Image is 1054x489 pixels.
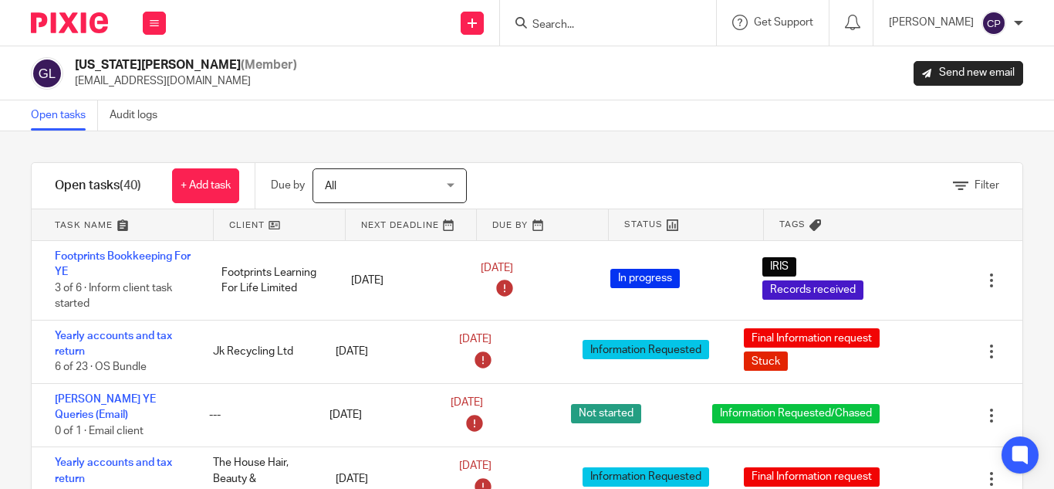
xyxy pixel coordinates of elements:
div: --- [194,399,314,430]
a: Yearly accounts and tax return [55,331,172,357]
span: Stuck [744,351,788,371]
a: Yearly accounts and tax return [55,457,172,484]
h2: [US_STATE][PERSON_NAME] [75,57,297,73]
span: 6 of 23 · OS Bundle [55,362,147,373]
span: Tags [779,218,806,231]
span: (40) [120,179,141,192]
img: Pixie [31,12,108,33]
img: svg%3E [31,57,63,90]
a: [PERSON_NAME] YE Queries (Email) [55,394,156,420]
p: [EMAIL_ADDRESS][DOMAIN_NAME] [75,73,297,89]
span: Final Information request [744,328,880,348]
span: 0 of 1 · Email client [55,426,144,436]
img: svg%3E [981,11,1006,36]
span: Final Information request [744,467,880,487]
h1: Open tasks [55,178,141,194]
a: Open tasks [31,100,98,131]
span: Information Requested/Chased [712,404,880,423]
span: Not started [571,404,641,423]
div: [DATE] [336,265,465,296]
span: Information Requested [583,467,709,487]
span: Status [624,218,663,231]
a: Audit logs [110,100,169,131]
span: [DATE] [481,263,513,273]
span: In progress [610,269,680,288]
div: [DATE] [314,399,434,430]
span: [DATE] [459,461,492,472]
p: [PERSON_NAME] [889,15,974,30]
a: Footprints Bookkeeping For YE [55,251,191,277]
span: [DATE] [451,398,483,409]
div: Jk Recycling Ltd [198,336,321,367]
span: Filter [975,180,999,191]
a: Send new email [914,61,1023,86]
span: [DATE] [459,334,492,345]
p: Due by [271,178,305,193]
div: Footprints Learning For Life Limited [206,257,336,304]
div: [DATE] [320,336,444,367]
span: IRIS [762,257,796,277]
span: Get Support [754,17,813,28]
span: (Member) [241,59,297,71]
span: Information Requested [583,340,709,359]
a: + Add task [172,168,239,203]
span: Records received [762,280,863,300]
input: Search [531,19,670,32]
span: 3 of 6 · Inform client task started [55,283,172,310]
span: All [325,181,336,192]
